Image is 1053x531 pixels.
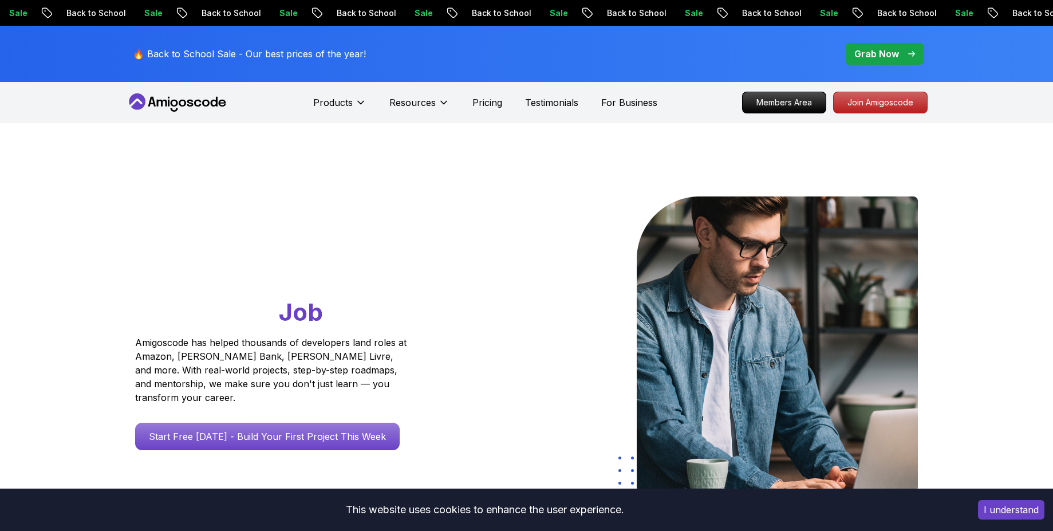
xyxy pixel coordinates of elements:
div: This website uses cookies to enhance the user experience. [9,497,961,522]
p: Products [313,96,353,109]
a: Pricing [472,96,502,109]
a: For Business [601,96,657,109]
p: Back to School [184,7,262,19]
p: Sale [262,7,299,19]
p: Back to School [860,7,938,19]
a: Start Free [DATE] - Build Your First Project This Week [135,423,400,450]
h1: Go From Learning to Hired: Master Java, Spring Boot & Cloud Skills That Get You the [135,196,451,329]
p: Sale [127,7,164,19]
p: Sale [397,7,434,19]
button: Resources [389,96,449,119]
a: Join Amigoscode [833,92,928,113]
p: Back to School [455,7,533,19]
p: Sale [668,7,704,19]
p: 🔥 Back to School Sale - Our best prices of the year! [133,47,366,61]
p: Back to School [49,7,127,19]
button: Accept cookies [978,500,1044,520]
button: Products [313,96,366,119]
p: Back to School [320,7,397,19]
a: Testimonials [525,96,578,109]
p: Back to School [725,7,803,19]
p: Sale [803,7,839,19]
p: Join Amigoscode [834,92,927,113]
p: Sale [533,7,569,19]
p: Grab Now [854,47,899,61]
p: Amigoscode has helped thousands of developers land roles at Amazon, [PERSON_NAME] Bank, [PERSON_N... [135,336,410,404]
p: Resources [389,96,436,109]
img: hero [637,196,918,491]
span: Job [279,297,323,327]
p: Back to School [590,7,668,19]
a: Members Area [742,92,826,113]
p: Members Area [743,92,826,113]
p: Sale [938,7,975,19]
